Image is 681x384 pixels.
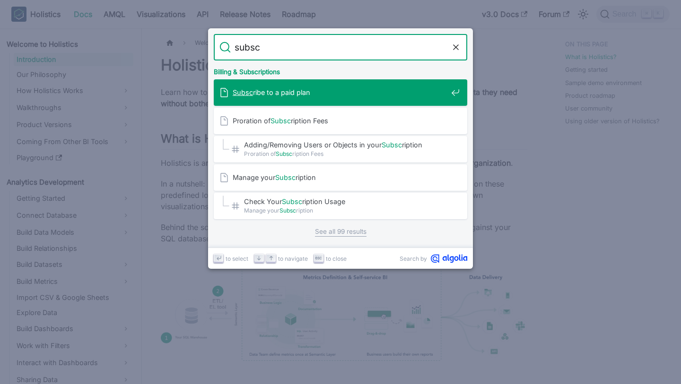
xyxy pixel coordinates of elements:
[276,150,292,157] mark: Subsc
[244,197,447,206] span: Check Your ription Usage​
[214,108,467,134] a: Proration ofSubscription Fees
[268,255,275,262] svg: Arrow up
[278,254,308,263] span: to navigate
[326,254,347,263] span: to close
[214,193,467,219] a: Check YourSubscription Usage​Manage yourSubscription
[271,117,291,125] mark: Subsc
[214,79,467,106] a: Subscribe to a paid plan
[255,255,262,262] svg: Arrow down
[233,173,447,182] span: Manage your ription
[400,254,427,263] span: Search by
[315,255,322,262] svg: Escape key
[215,255,222,262] svg: Enter key
[214,136,467,162] a: Adding/Removing Users or Objects in yourSubscription​Proration ofSubscription Fees
[279,207,296,214] mark: Subsc
[315,227,367,237] a: See all 99 results
[214,164,467,191] a: Manage yourSubscription
[212,60,469,79] div: Billing & Subscriptions
[244,149,447,158] span: Proration of ription Fees
[233,116,447,125] span: Proration of ription Fees
[400,254,467,263] a: Search byAlgolia
[282,197,302,205] mark: Subsc
[226,254,248,263] span: to select
[233,88,253,96] mark: Subsc
[382,141,402,149] mark: Subsc
[431,254,467,263] svg: Algolia
[275,173,296,181] mark: Subsc
[244,206,447,215] span: Manage your ription
[244,140,447,149] span: Adding/Removing Users or Objects in your ription​
[450,42,462,53] button: Clear the query
[233,88,447,97] span: ribe to a paid plan
[231,34,450,60] input: Search docs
